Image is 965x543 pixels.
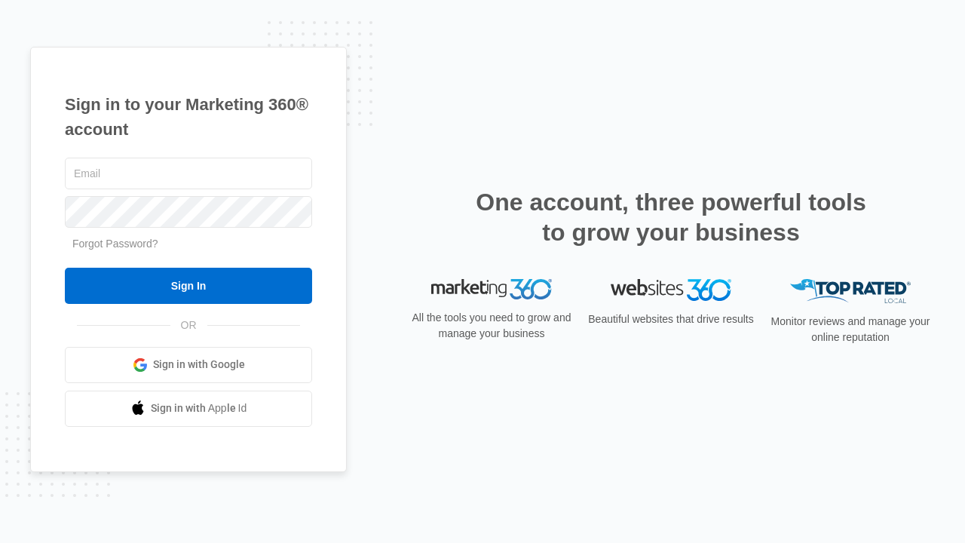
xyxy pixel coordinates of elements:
[151,400,247,416] span: Sign in with Apple Id
[65,92,312,142] h1: Sign in to your Marketing 360® account
[72,238,158,250] a: Forgot Password?
[766,314,935,345] p: Monitor reviews and manage your online reputation
[407,310,576,342] p: All the tools you need to grow and manage your business
[170,318,207,333] span: OR
[790,279,911,304] img: Top Rated Local
[65,347,312,383] a: Sign in with Google
[587,311,755,327] p: Beautiful websites that drive results
[611,279,731,301] img: Websites 360
[153,357,245,373] span: Sign in with Google
[65,391,312,427] a: Sign in with Apple Id
[471,187,871,247] h2: One account, three powerful tools to grow your business
[65,158,312,189] input: Email
[65,268,312,304] input: Sign In
[431,279,552,300] img: Marketing 360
